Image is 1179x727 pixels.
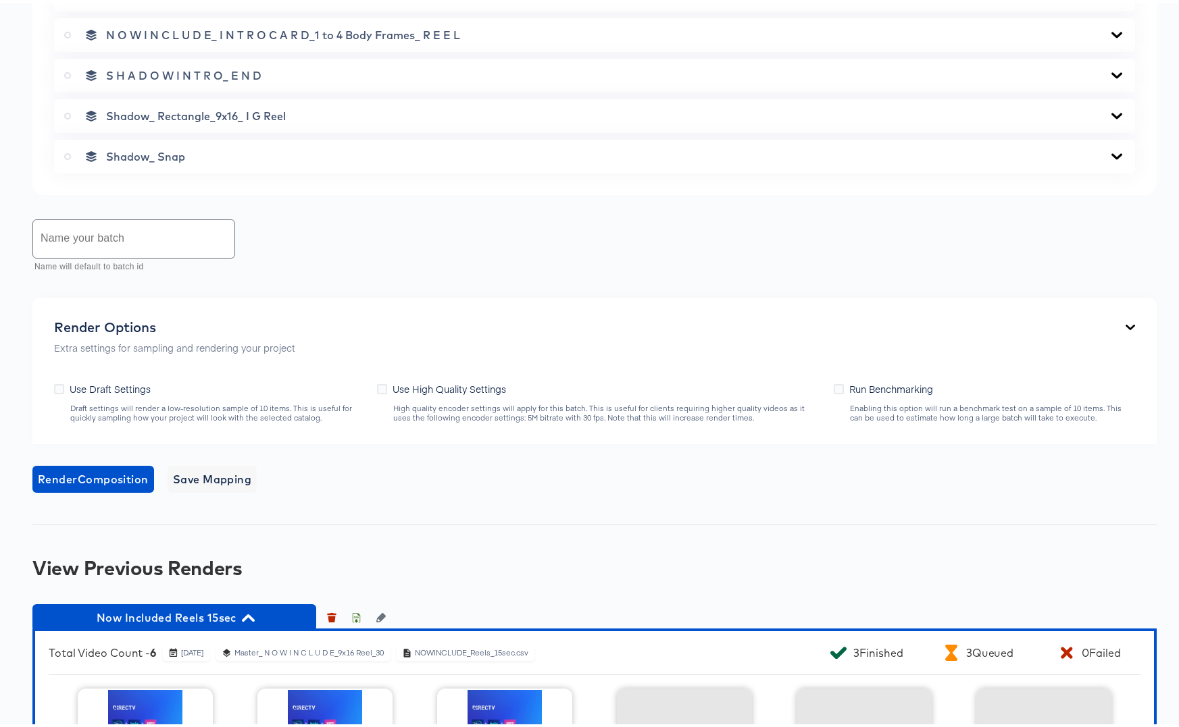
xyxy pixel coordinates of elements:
button: Now Included Reels 15sec [32,601,316,628]
div: Enabling this option will run a benchmark test on a sample of 10 items. This can be used to estim... [849,400,1135,419]
div: 3 Queued [966,643,1013,656]
span: Use High Quality Settings [393,379,506,392]
div: Total Video Count - [49,643,156,656]
div: Master_ N O W I N C L U D E_9x16 Reel_30 [234,645,384,655]
div: Draft settings will render a low-resolution sample of 10 items. This is useful for quickly sampli... [70,400,363,419]
span: Use Draft Settings [70,379,151,392]
b: 6 [150,643,156,656]
button: RenderComposition [32,462,154,489]
span: Save Mapping [173,466,252,485]
div: View Previous Renders [32,554,1157,575]
p: Extra settings for sampling and rendering your project [54,338,295,351]
span: Run Benchmarking [849,379,933,392]
div: High quality encoder settings will apply for this batch. This is useful for clients requiring hig... [393,400,820,419]
div: [DATE] [180,645,204,655]
span: Shadow_ Snap [106,146,185,160]
span: Now Included Reels 15sec [39,605,309,624]
span: N O W I N C L U D E_ I N T R O C A R D_1 to 4 Body Frames_ R E E L [106,25,460,38]
p: Name will default to batch id [34,257,226,271]
span: Shadow_ Rectangle_9x16_ I G Reel [106,106,286,119]
div: 0 Failed [1082,643,1120,656]
span: S H A D O W I N T R O_ E N D [106,65,261,79]
div: Render Options [54,316,295,332]
div: NOWINCLUDE_Reels_15sec.csv [414,645,529,655]
span: Render Composition [38,466,149,485]
div: 3 Finished [853,643,903,656]
button: Save Mapping [168,462,257,489]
